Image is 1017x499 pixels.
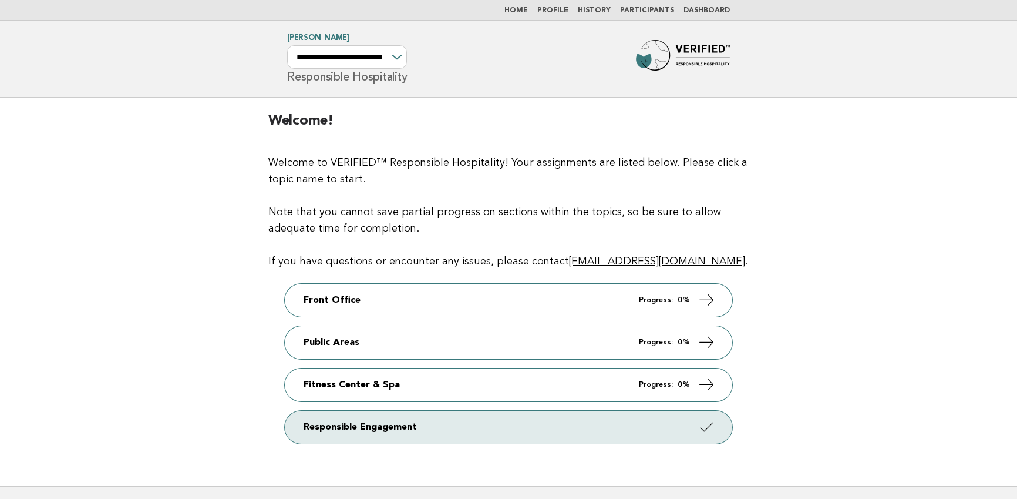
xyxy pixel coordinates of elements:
[504,7,528,14] a: Home
[287,35,407,83] h1: Responsible Hospitality
[578,7,611,14] a: History
[678,381,690,389] strong: 0%
[678,339,690,346] strong: 0%
[285,284,732,317] a: Front Office Progress: 0%
[268,155,749,270] p: Welcome to VERIFIED™ Responsible Hospitality! Your assignments are listed below. Please click a t...
[268,112,749,140] h2: Welcome!
[636,40,730,78] img: Forbes Travel Guide
[285,326,732,359] a: Public Areas Progress: 0%
[285,411,732,444] a: Responsible Engagement
[639,339,673,346] em: Progress:
[285,369,732,401] a: Fitness Center & Spa Progress: 0%
[683,7,730,14] a: Dashboard
[639,381,673,389] em: Progress:
[569,256,745,267] a: [EMAIL_ADDRESS][DOMAIN_NAME]
[287,34,349,42] a: [PERSON_NAME]
[678,296,690,304] strong: 0%
[639,296,673,304] em: Progress:
[620,7,674,14] a: Participants
[537,7,568,14] a: Profile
